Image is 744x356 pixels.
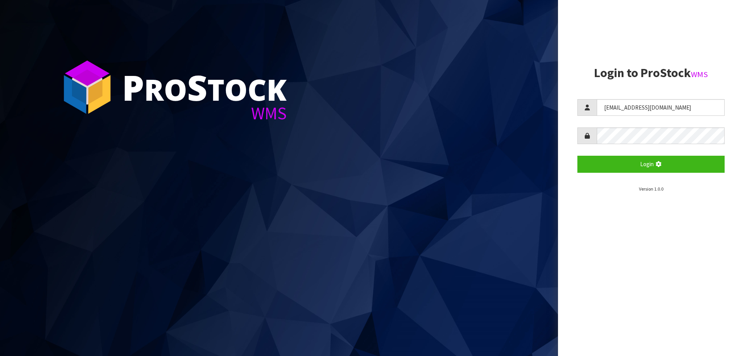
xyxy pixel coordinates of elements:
h2: Login to ProStock [577,66,725,80]
input: Username [597,99,725,116]
small: WMS [691,69,708,79]
div: WMS [122,105,287,122]
span: S [187,64,207,111]
button: Login [577,156,725,172]
small: Version 1.0.0 [639,186,663,192]
div: ro tock [122,70,287,105]
span: P [122,64,144,111]
img: ProStock Cube [58,58,116,116]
